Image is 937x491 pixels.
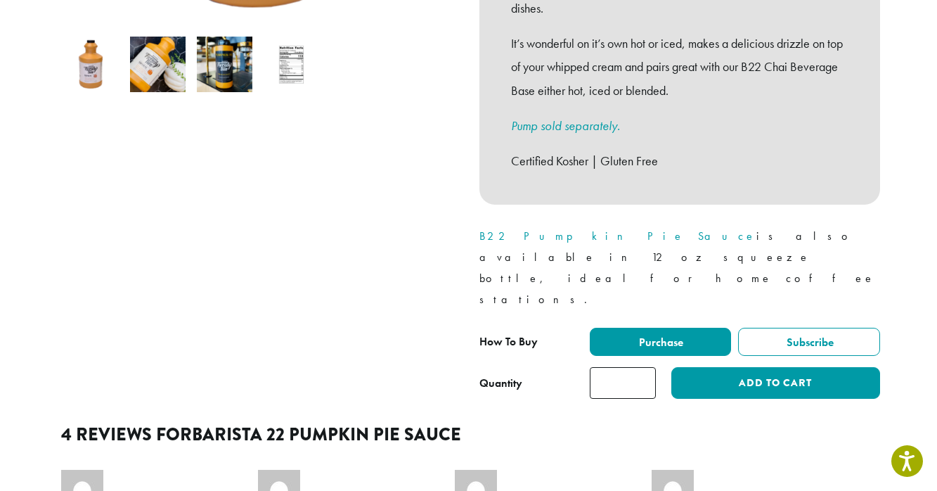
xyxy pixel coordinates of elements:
[511,149,848,173] p: Certified Kosher | Gluten Free
[479,375,522,392] div: Quantity
[479,229,756,243] a: B22 Pumpkin Pie Sauce
[784,335,834,350] span: Subscribe
[63,37,119,92] img: Barista 22 Pumpkin Pie Sauce
[590,367,656,399] input: Product quantity
[264,37,319,92] img: Barista 22 Pumpkin Pie Sauce - Image 4
[511,32,848,103] p: It’s wonderful on it’s own hot or iced, makes a delicious drizzle on top of your whipped cream an...
[671,367,879,399] button: Add to cart
[479,226,880,310] p: is also available in 12 oz squeeze bottle, ideal for home coffee stations.
[130,37,186,92] img: Barista 22 Pumpkin Pie Sauce - Image 2
[637,335,683,350] span: Purchase
[511,117,620,134] a: Pump sold separately.
[479,334,538,349] span: How To Buy
[61,424,877,445] h2: 4 reviews for
[192,421,461,447] span: Barista 22 Pumpkin Pie Sauce
[197,37,252,92] img: Barista 22 Pumpkin Pie Sauce - Image 3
